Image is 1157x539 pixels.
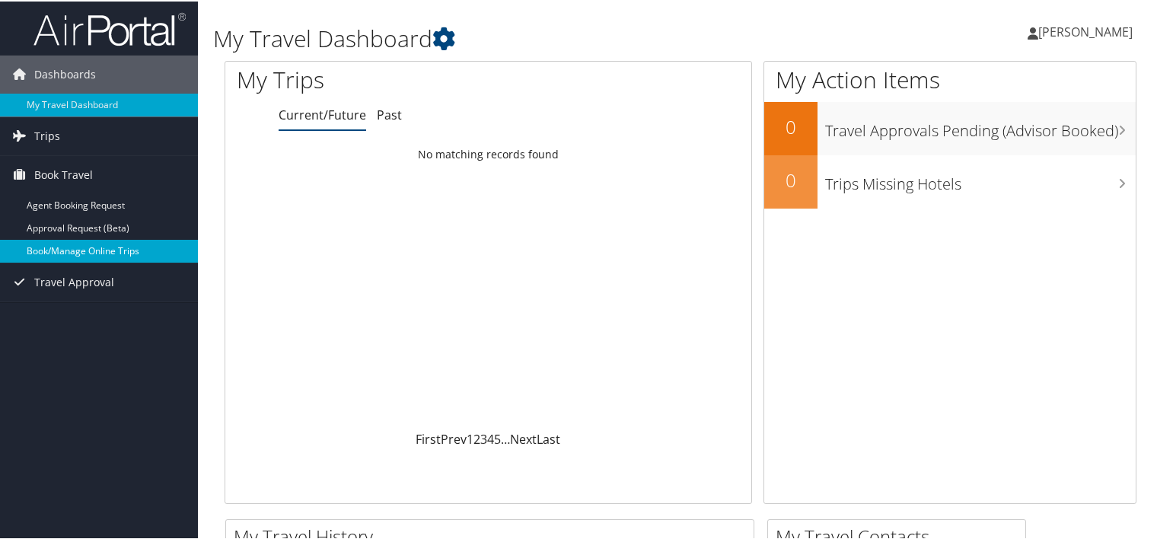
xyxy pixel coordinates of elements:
[34,116,60,154] span: Trips
[510,429,537,446] a: Next
[537,429,560,446] a: Last
[237,62,521,94] h1: My Trips
[764,100,1136,154] a: 0Travel Approvals Pending (Advisor Booked)
[764,166,818,192] h2: 0
[34,155,93,193] span: Book Travel
[377,105,402,122] a: Past
[33,10,186,46] img: airportal-logo.png
[225,139,751,167] td: No matching records found
[1028,8,1148,53] a: [PERSON_NAME]
[494,429,501,446] a: 5
[825,164,1136,193] h3: Trips Missing Hotels
[34,54,96,92] span: Dashboards
[213,21,837,53] h1: My Travel Dashboard
[764,113,818,139] h2: 0
[764,62,1136,94] h1: My Action Items
[416,429,441,446] a: First
[487,429,494,446] a: 4
[473,429,480,446] a: 2
[34,262,114,300] span: Travel Approval
[1038,22,1133,39] span: [PERSON_NAME]
[441,429,467,446] a: Prev
[480,429,487,446] a: 3
[764,154,1136,207] a: 0Trips Missing Hotels
[501,429,510,446] span: …
[279,105,366,122] a: Current/Future
[467,429,473,446] a: 1
[825,111,1136,140] h3: Travel Approvals Pending (Advisor Booked)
